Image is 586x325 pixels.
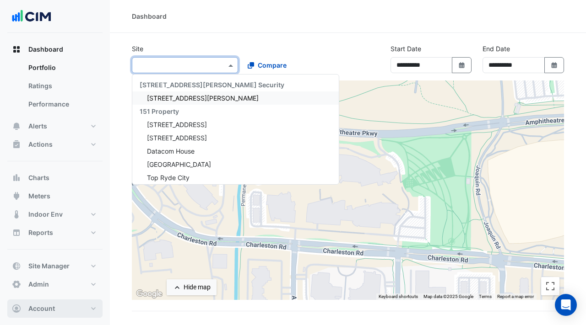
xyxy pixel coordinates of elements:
[497,294,534,299] a: Report a map error
[242,57,293,73] button: Compare
[7,257,103,275] button: Site Manager
[7,117,103,135] button: Alerts
[28,140,53,149] span: Actions
[28,192,50,201] span: Meters
[7,40,103,59] button: Dashboard
[7,299,103,318] button: Account
[167,279,217,295] button: Hide map
[423,294,473,299] span: Map data ©2025 Google
[7,275,103,293] button: Admin
[7,224,103,242] button: Reports
[379,293,418,300] button: Keyboard shortcuts
[147,121,207,128] span: [STREET_ADDRESS]
[7,205,103,224] button: Indoor Env
[12,210,21,219] app-icon: Indoor Env
[12,140,21,149] app-icon: Actions
[147,160,211,168] span: [GEOGRAPHIC_DATA]
[28,210,63,219] span: Indoor Env
[12,228,21,237] app-icon: Reports
[21,59,103,77] a: Portfolio
[12,122,21,131] app-icon: Alerts
[12,280,21,289] app-icon: Admin
[21,95,103,113] a: Performance
[12,261,21,271] app-icon: Site Manager
[12,45,21,54] app-icon: Dashboard
[147,174,190,181] span: Top Ryde City
[555,294,577,316] div: Open Intercom Messenger
[28,261,70,271] span: Site Manager
[550,61,559,69] fa-icon: Select Date
[132,44,143,53] label: Site
[28,122,47,131] span: Alerts
[134,288,164,300] img: Google
[28,228,53,237] span: Reports
[140,81,284,89] span: [STREET_ADDRESS][PERSON_NAME] Security
[132,75,339,184] div: Options List
[132,11,167,21] div: Dashboard
[258,60,287,70] span: Compare
[7,59,103,117] div: Dashboard
[28,173,49,182] span: Charts
[11,7,52,26] img: Company Logo
[140,107,179,115] span: 151 Property
[7,135,103,154] button: Actions
[7,169,103,187] button: Charts
[147,134,207,142] span: [STREET_ADDRESS]
[483,44,510,53] label: End Date
[479,294,492,299] a: Terms (opens in new tab)
[12,192,21,201] app-icon: Meters
[134,288,164,300] a: Open this area in Google Maps (opens a new window)
[12,173,21,182] app-icon: Charts
[147,94,259,102] span: [STREET_ADDRESS][PERSON_NAME]
[28,304,55,313] span: Account
[391,44,421,53] label: Start Date
[7,187,103,205] button: Meters
[541,277,559,295] button: Toggle fullscreen view
[28,280,49,289] span: Admin
[184,282,211,292] div: Hide map
[147,147,195,155] span: Datacom House
[21,77,103,95] a: Ratings
[28,45,63,54] span: Dashboard
[458,61,466,69] fa-icon: Select Date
